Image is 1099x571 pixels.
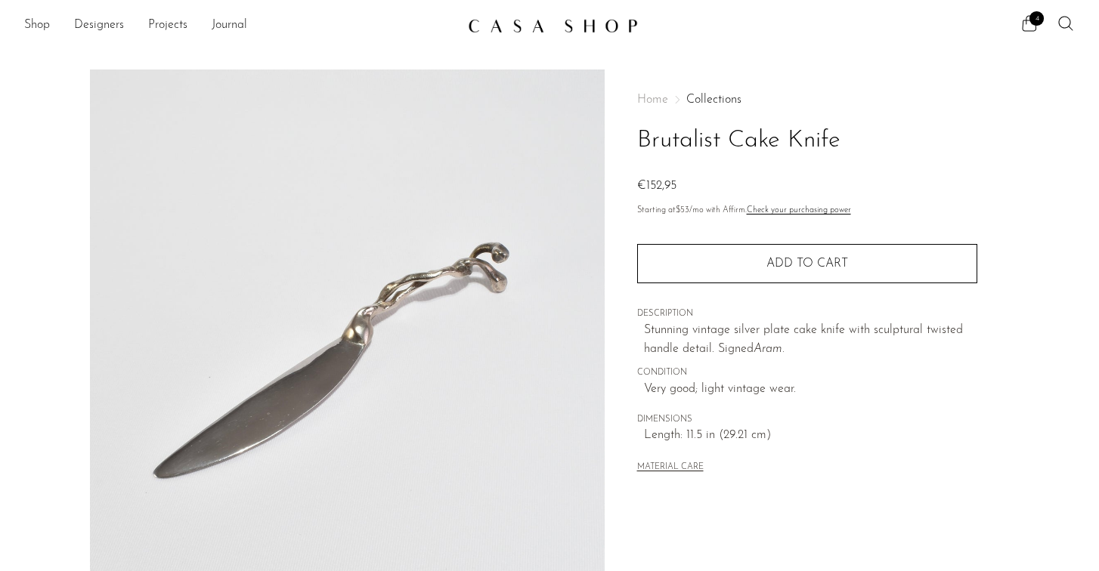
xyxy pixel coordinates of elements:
[644,426,977,446] span: Length: 11.5 in (29.21 cm)
[754,343,785,355] em: Aram.
[24,13,456,39] ul: NEW HEADER MENU
[637,462,704,474] button: MATERIAL CARE
[24,13,456,39] nav: Desktop navigation
[637,413,977,427] span: DIMENSIONS
[637,366,977,380] span: CONDITION
[212,16,247,35] a: Journal
[644,380,977,400] span: Very good; light vintage wear.
[637,307,977,321] span: DESCRIPTION
[676,206,689,215] span: $53
[637,204,977,218] p: Starting at /mo with Affirm.
[686,94,741,106] a: Collections
[1029,11,1044,26] span: 4
[644,324,963,356] span: Stunning vintage silver plate cake knife with sculptural twisted handle detail. Signed
[637,244,977,283] button: Add to cart
[74,16,124,35] a: Designers
[637,180,676,192] span: €152,95
[24,16,50,35] a: Shop
[637,122,977,160] h1: Brutalist Cake Knife
[637,94,977,106] nav: Breadcrumbs
[747,206,851,215] a: Check your purchasing power - Learn more about Affirm Financing (opens in modal)
[148,16,187,35] a: Projects
[637,94,668,106] span: Home
[766,258,848,270] span: Add to cart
